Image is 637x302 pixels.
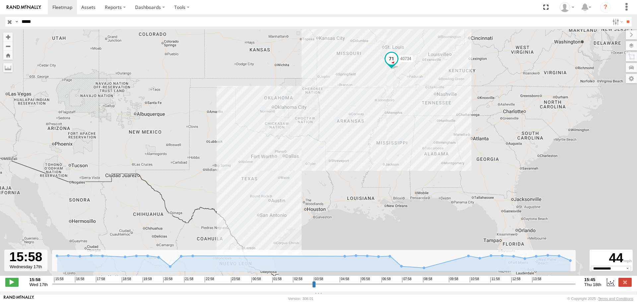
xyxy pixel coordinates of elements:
strong: 15:45 [584,277,601,282]
span: 18:58 [122,277,131,282]
button: Zoom out [3,41,13,51]
span: 17:58 [96,277,105,282]
span: 02:58 [293,277,302,282]
div: © Copyright 2025 - [567,297,633,301]
label: Search Filter Options [610,17,624,27]
span: 01:58 [272,277,282,282]
label: Search Query [14,17,19,27]
span: 23:58 [231,277,240,282]
a: Terms and Conditions [598,297,633,301]
span: 08:58 [423,277,432,282]
img: rand-logo.svg [7,5,41,10]
i: ? [600,2,611,13]
span: 05:58 [361,277,370,282]
span: 09:58 [449,277,458,282]
span: 20:58 [163,277,173,282]
span: 40734 [400,56,411,61]
button: Zoom Home [3,51,13,60]
span: Wed 17th Sep 2025 [30,282,48,287]
span: 10:58 [470,277,479,282]
div: Version: 308.01 [288,297,314,301]
label: Map Settings [626,74,637,83]
span: 03:58 [314,277,323,282]
span: 22:58 [205,277,214,282]
div: Caseta Laredo TX [557,2,577,12]
div: 44 [591,251,632,266]
button: Zoom in [3,32,13,41]
span: 07:58 [402,277,411,282]
span: 13:58 [532,277,541,282]
label: Measure [3,63,13,72]
span: 06:58 [382,277,391,282]
span: 00:58 [251,277,261,282]
span: 11:58 [490,277,500,282]
a: Visit our Website [4,295,34,302]
span: 04:58 [340,277,349,282]
label: Close [618,278,632,286]
span: Thu 18th Sep 2025 [584,282,601,287]
span: 12:58 [511,277,521,282]
label: Play/Stop [5,278,19,286]
span: 15:58 [54,277,63,282]
span: 21:58 [184,277,193,282]
span: 19:58 [143,277,152,282]
strong: 15:58 [30,277,48,282]
span: 16:58 [75,277,84,282]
